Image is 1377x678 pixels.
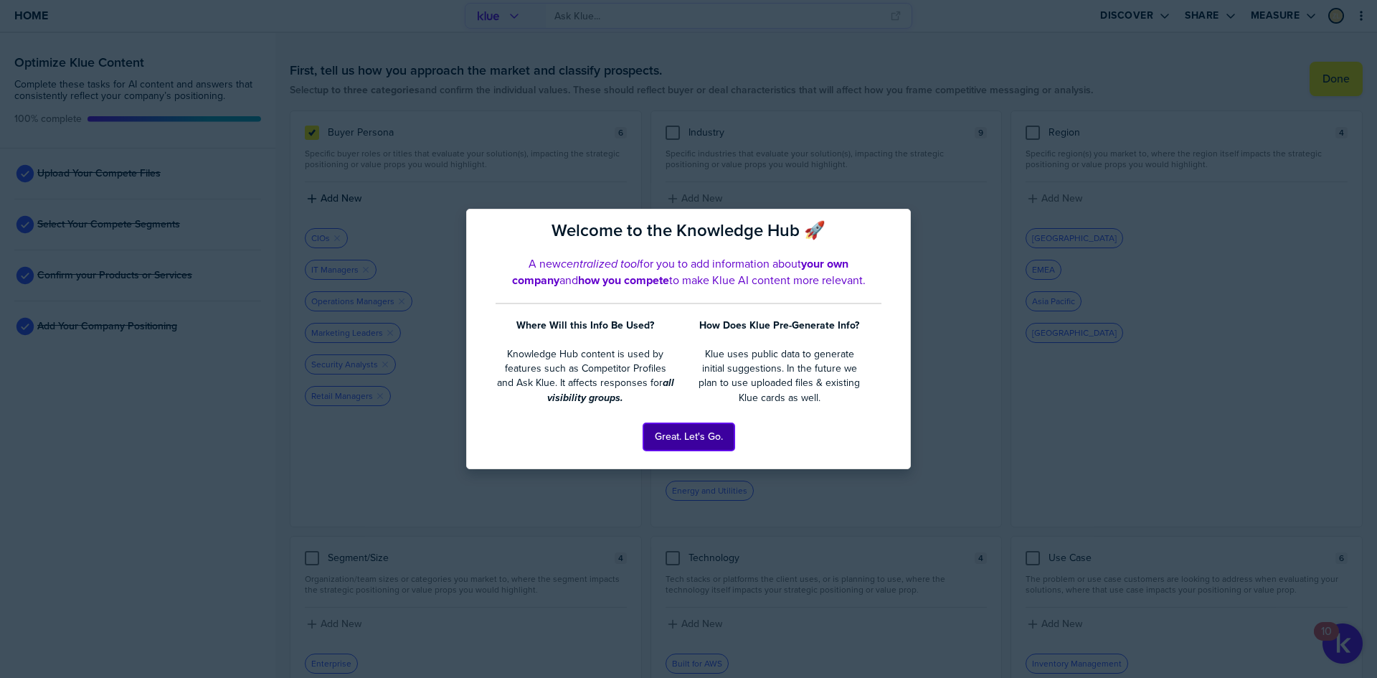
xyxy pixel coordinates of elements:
[693,347,866,405] p: Klue uses public data to generate initial suggestions. In the future we plan to use uploaded file...
[529,255,561,272] span: A new
[516,318,654,333] strong: Where Will this Info Be Used?
[497,347,669,390] span: Knowledge Hub content is used by features such as Competitor Profiles and Ask Klue. It affects re...
[643,423,734,451] button: Great. Let's Go.
[889,218,899,235] button: Close
[547,375,677,405] em: all visibility groups.
[496,220,881,241] h2: Welcome to the Knowledge Hub 🚀
[699,318,859,333] strong: How Does Klue Pre-Generate Info?
[640,255,801,272] span: for you to add information about
[559,272,578,288] span: and
[669,272,866,288] span: to make Klue AI content more relevant.
[561,255,640,272] em: centralized tool
[512,255,852,288] strong: your own company
[578,272,669,288] strong: how you compete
